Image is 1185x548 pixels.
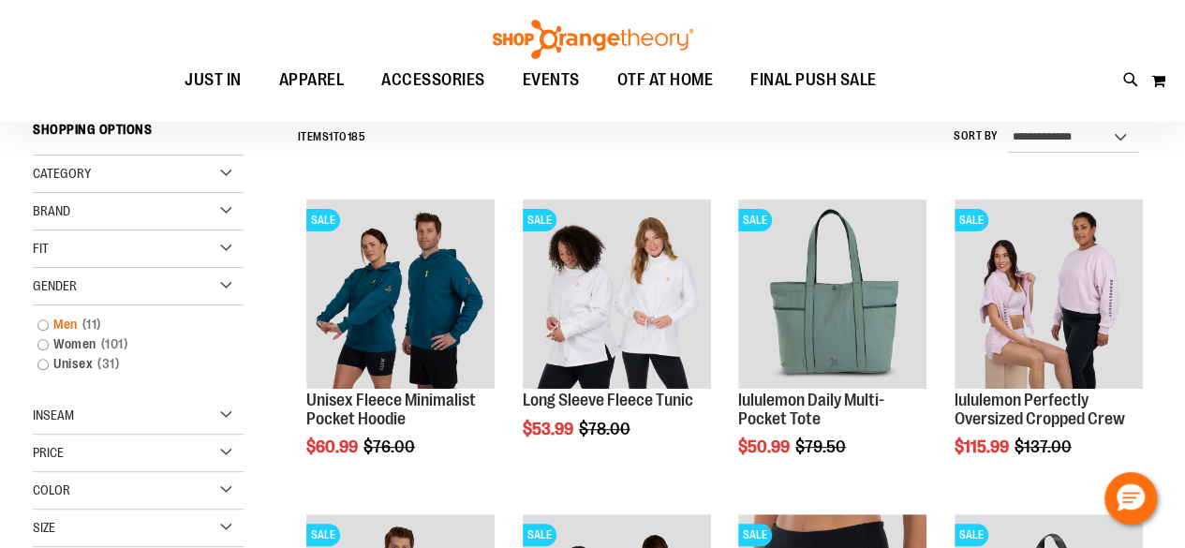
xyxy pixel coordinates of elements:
[738,437,792,456] span: $50.99
[260,59,363,102] a: APPAREL
[955,200,1143,388] img: lululemon Perfectly Oversized Cropped Crew
[955,200,1143,391] a: lululemon Perfectly Oversized Cropped CrewSALE
[738,391,884,428] a: lululemon Daily Multi-Pocket Tote
[306,524,340,546] span: SALE
[33,166,91,181] span: Category
[795,437,849,456] span: $79.50
[523,200,711,388] img: Product image for Fleece Long Sleeve
[33,520,55,535] span: Size
[306,209,340,231] span: SALE
[166,59,260,102] a: JUST IN
[750,59,877,101] span: FINAL PUSH SALE
[306,200,495,391] a: Unisex Fleece Minimalist Pocket HoodieSALE
[78,315,106,334] span: 11
[523,420,576,438] span: $53.99
[297,190,504,504] div: product
[738,200,926,391] a: lululemon Daily Multi-Pocket ToteSALE
[513,190,720,485] div: product
[363,59,504,102] a: ACCESSORIES
[33,241,49,256] span: Fit
[738,524,772,546] span: SALE
[363,437,418,456] span: $76.00
[33,482,70,497] span: Color
[504,59,599,102] a: EVENTS
[306,200,495,388] img: Unisex Fleece Minimalist Pocket Hoodie
[523,391,693,409] a: Long Sleeve Fleece Tunic
[28,315,230,334] a: Men11
[579,420,633,438] span: $78.00
[945,190,1152,504] div: product
[523,200,711,391] a: Product image for Fleece Long SleeveSALE
[599,59,733,102] a: OTF AT HOME
[33,113,244,156] strong: Shopping Options
[329,130,333,143] span: 1
[955,391,1125,428] a: lululemon Perfectly Oversized Cropped Crew
[381,59,485,101] span: ACCESSORIES
[523,209,556,231] span: SALE
[306,391,476,428] a: Unisex Fleece Minimalist Pocket Hoodie
[33,407,74,422] span: Inseam
[33,278,77,293] span: Gender
[523,59,580,101] span: EVENTS
[955,437,1012,456] span: $115.99
[729,190,936,504] div: product
[96,334,133,354] span: 101
[738,200,926,388] img: lululemon Daily Multi-Pocket Tote
[955,209,988,231] span: SALE
[33,203,70,218] span: Brand
[28,354,230,374] a: Unisex31
[490,20,696,59] img: Shop Orangetheory
[348,130,366,143] span: 185
[1104,472,1157,525] button: Hello, have a question? Let’s chat.
[279,59,345,101] span: APPAREL
[955,524,988,546] span: SALE
[617,59,714,101] span: OTF AT HOME
[93,354,124,374] span: 31
[1015,437,1074,456] span: $137.00
[306,437,361,456] span: $60.99
[185,59,242,101] span: JUST IN
[298,123,366,152] h2: Items to
[732,59,896,101] a: FINAL PUSH SALE
[28,334,230,354] a: Women101
[954,128,999,144] label: Sort By
[738,209,772,231] span: SALE
[33,445,64,460] span: Price
[523,524,556,546] span: SALE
